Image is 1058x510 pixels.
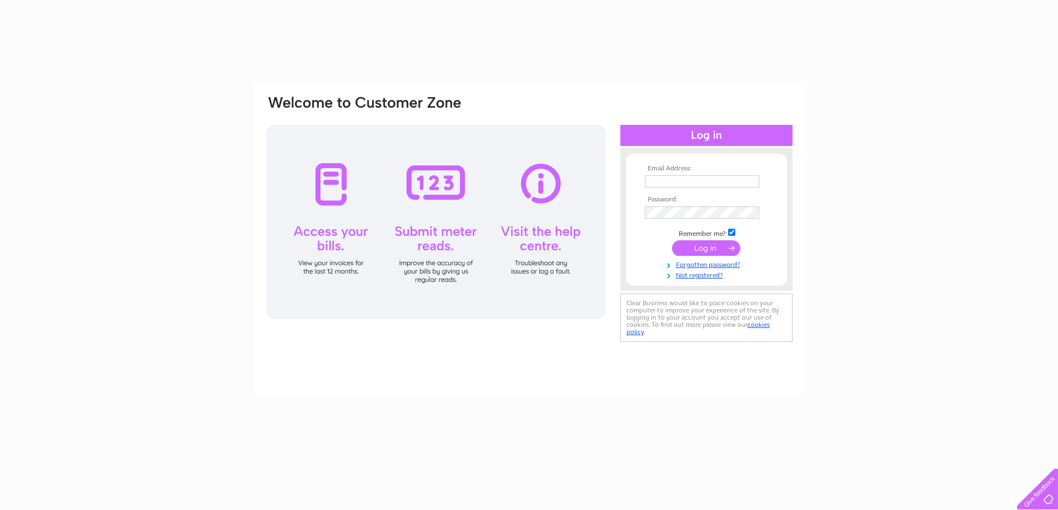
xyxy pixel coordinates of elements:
[642,227,771,238] td: Remember me?
[626,321,770,336] a: cookies policy
[642,165,771,173] th: Email Address:
[620,294,793,342] div: Clear Business would like to place cookies on your computer to improve your experience of the sit...
[645,269,771,280] a: Not registered?
[642,196,771,204] th: Password:
[672,240,740,256] input: Submit
[645,259,771,269] a: Forgotten password?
